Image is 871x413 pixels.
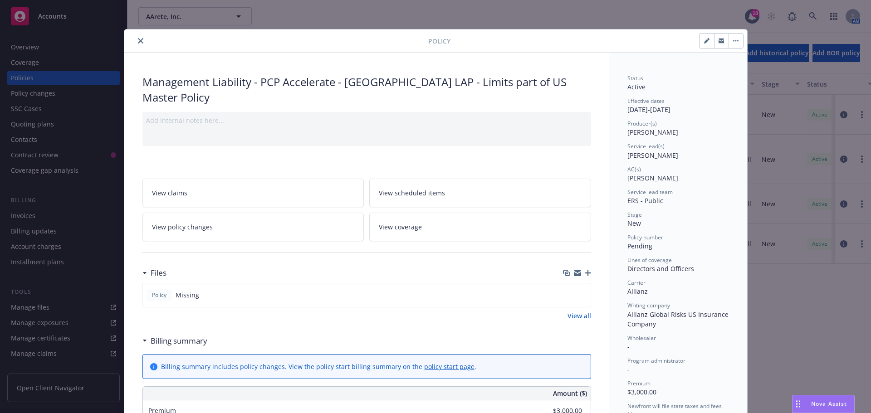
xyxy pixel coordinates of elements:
button: Nova Assist [792,395,855,413]
div: [DATE] - [DATE] [627,97,729,114]
span: Producer(s) [627,120,657,127]
span: - [627,365,630,374]
span: New [627,219,641,228]
span: Wholesaler [627,334,656,342]
span: AC(s) [627,165,641,173]
div: Files [142,267,166,279]
div: Management Liability - PCP Accelerate - [GEOGRAPHIC_DATA] LAP - Limits part of US Master Policy [142,74,591,105]
div: Billing summary includes policy changes. View the policy start billing summary on the . [161,362,476,371]
a: View coverage [369,213,591,241]
span: [PERSON_NAME] [627,174,678,182]
div: Add internal notes here... [146,116,587,125]
a: policy start page [424,362,475,371]
span: [PERSON_NAME] [627,128,678,136]
h3: Files [151,267,166,279]
span: Service lead(s) [627,142,665,150]
a: View claims [142,179,364,207]
span: Nova Assist [811,400,847,408]
span: Amount ($) [553,389,587,398]
span: Policy [150,291,168,299]
span: View policy changes [152,222,213,232]
div: Billing summary [142,335,207,347]
span: Writing company [627,301,670,309]
span: - [627,342,630,351]
span: Active [627,83,646,91]
span: Allianz [627,287,648,296]
span: Effective dates [627,97,665,105]
div: Drag to move [793,395,804,413]
span: Service lead team [627,188,673,196]
span: [PERSON_NAME] [627,151,678,160]
span: Newfront will file state taxes and fees [627,402,722,410]
span: ERS - Public [627,196,663,205]
span: $3,000.00 [627,388,656,396]
button: close [135,35,146,46]
a: View policy changes [142,213,364,241]
span: Policy [428,36,450,46]
span: Status [627,74,643,82]
h3: Billing summary [151,335,207,347]
span: Premium [627,379,651,387]
a: View all [568,311,591,321]
span: Stage [627,211,642,219]
span: Program administrator [627,357,685,364]
span: Policy number [627,233,663,241]
span: Allianz Global Risks US Insurance Company [627,310,730,328]
span: View claims [152,188,187,198]
span: Directors and Officers [627,264,694,273]
span: Missing [176,290,199,300]
span: Carrier [627,279,646,287]
span: View scheduled items [379,188,445,198]
span: View coverage [379,222,422,232]
span: Pending [627,242,652,250]
span: Lines of coverage [627,256,672,264]
a: View scheduled items [369,179,591,207]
